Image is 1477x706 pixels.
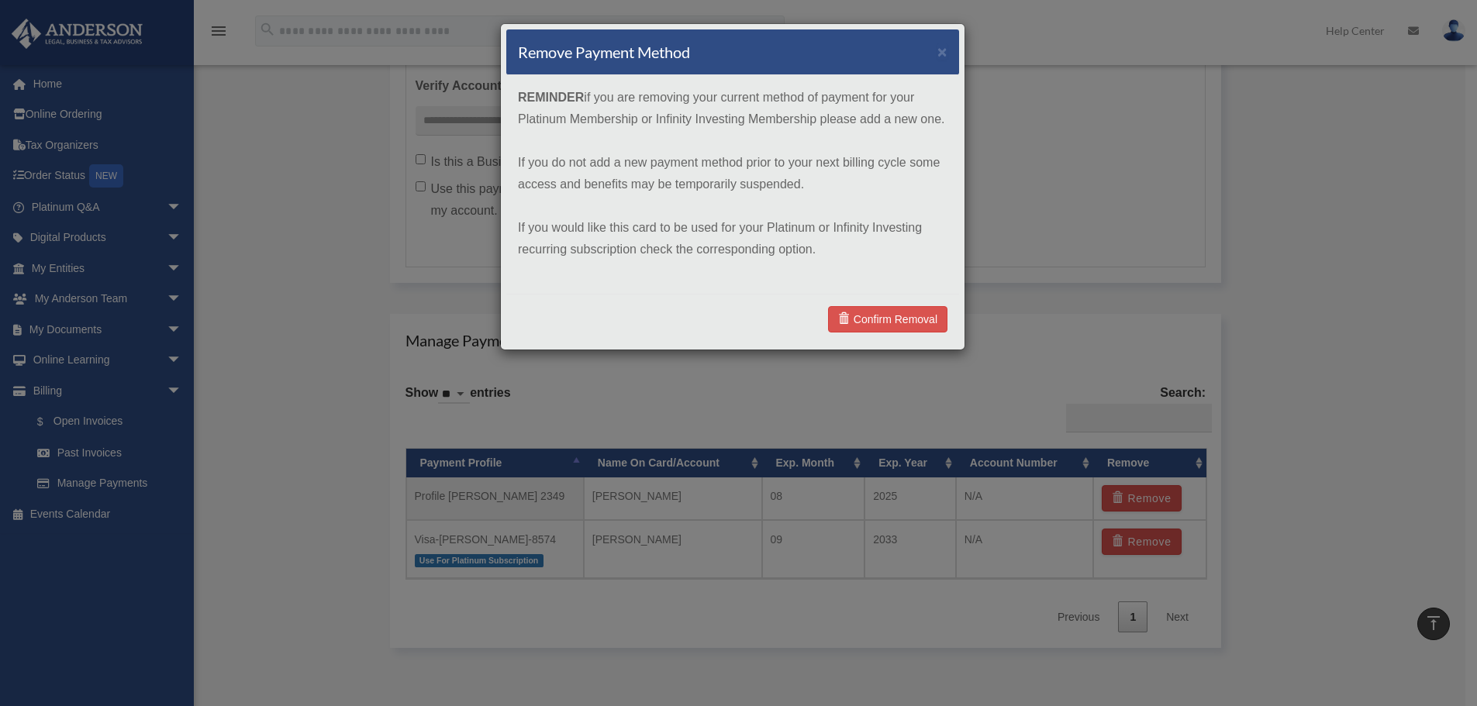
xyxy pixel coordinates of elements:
[518,152,947,195] p: If you do not add a new payment method prior to your next billing cycle some access and benefits ...
[518,217,947,260] p: If you would like this card to be used for your Platinum or Infinity Investing recurring subscrip...
[937,43,947,60] button: ×
[506,75,959,294] div: if you are removing your current method of payment for your Platinum Membership or Infinity Inves...
[518,41,690,63] h4: Remove Payment Method
[828,306,947,332] a: Confirm Removal
[518,91,584,104] strong: REMINDER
